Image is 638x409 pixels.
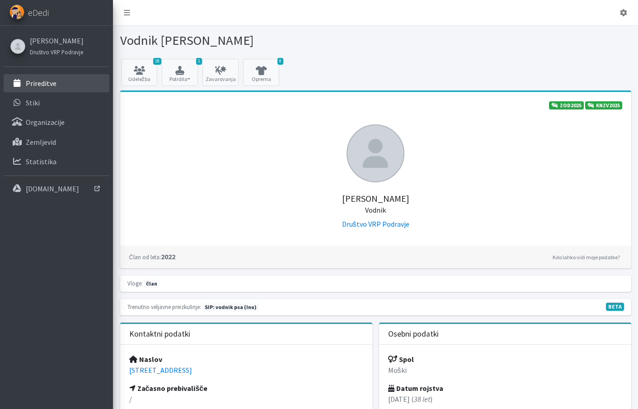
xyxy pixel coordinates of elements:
[202,59,239,86] a: Zavarovanja
[127,280,143,287] small: Vloge:
[129,252,175,261] strong: 2022
[388,384,443,393] strong: Datum rojstva
[550,252,622,263] a: Kdo lahko vidi moje podatke?
[30,46,84,57] a: Društvo VRP Podravje
[28,6,49,19] span: eDedi
[30,35,84,46] a: [PERSON_NAME]
[153,58,161,65] span: 18
[414,395,430,404] em: 38 let
[144,280,159,288] span: član
[196,58,202,65] span: 1
[26,138,56,147] p: Zemljevid
[388,394,622,404] p: [DATE] ( )
[129,394,363,404] p: /
[162,59,198,86] button: 1 Potrdila
[9,5,24,19] img: eDedi
[4,74,109,92] a: Prireditve
[120,33,372,48] h1: Vodnik [PERSON_NAME]
[129,329,190,339] h3: Kontaktni podatki
[365,205,386,214] small: Vodnik
[585,101,622,109] a: KNZV2025
[129,355,162,364] strong: Naslov
[129,182,622,215] h5: [PERSON_NAME]
[129,366,192,375] a: [STREET_ADDRESS]
[127,303,201,310] small: Trenutno veljavne preizkušnje:
[121,59,157,86] a: 18 Udeležba
[549,101,584,109] a: ZOD2025
[243,59,279,86] a: 8 Oprema
[388,365,622,376] p: Moški
[4,133,109,151] a: Zemljevid
[4,113,109,131] a: Organizacije
[202,303,259,311] span: Naslednja preizkušnja: pomlad 2026
[277,58,283,65] span: 8
[26,79,56,88] p: Prireditve
[388,355,414,364] strong: Spol
[129,253,161,261] small: Član od leta:
[4,94,109,112] a: Stiki
[26,98,40,107] p: Stiki
[388,329,439,339] h3: Osebni podatki
[30,48,83,56] small: Društvo VRP Podravje
[129,384,208,393] strong: Začasno prebivališče
[26,184,79,193] p: [DOMAIN_NAME]
[342,219,409,228] a: Društvo VRP Podravje
[4,152,109,171] a: Statistika
[26,118,65,127] p: Organizacije
[606,303,624,311] span: V fazi razvoja
[4,180,109,198] a: [DOMAIN_NAME]
[26,157,56,166] p: Statistika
